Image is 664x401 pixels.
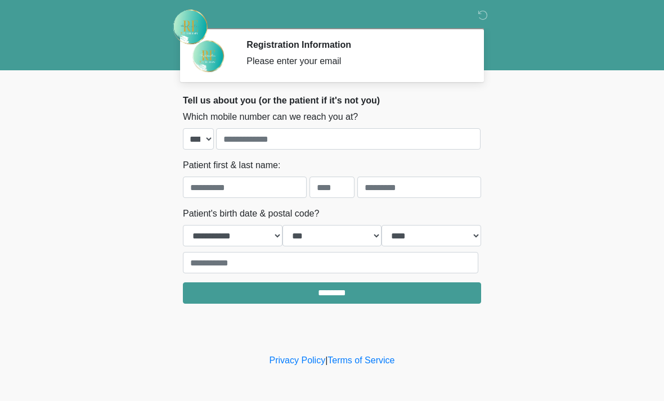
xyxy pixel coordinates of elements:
img: Agent Avatar [191,39,225,73]
label: Patient first & last name: [183,159,280,172]
a: Privacy Policy [270,355,326,365]
a: | [325,355,327,365]
a: Terms of Service [327,355,394,365]
div: Please enter your email [246,55,464,68]
label: Patient's birth date & postal code? [183,207,319,220]
h2: Tell us about you (or the patient if it's not you) [183,95,481,106]
img: Rehydrate Aesthetics & Wellness Logo [172,8,209,46]
label: Which mobile number can we reach you at? [183,110,358,124]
